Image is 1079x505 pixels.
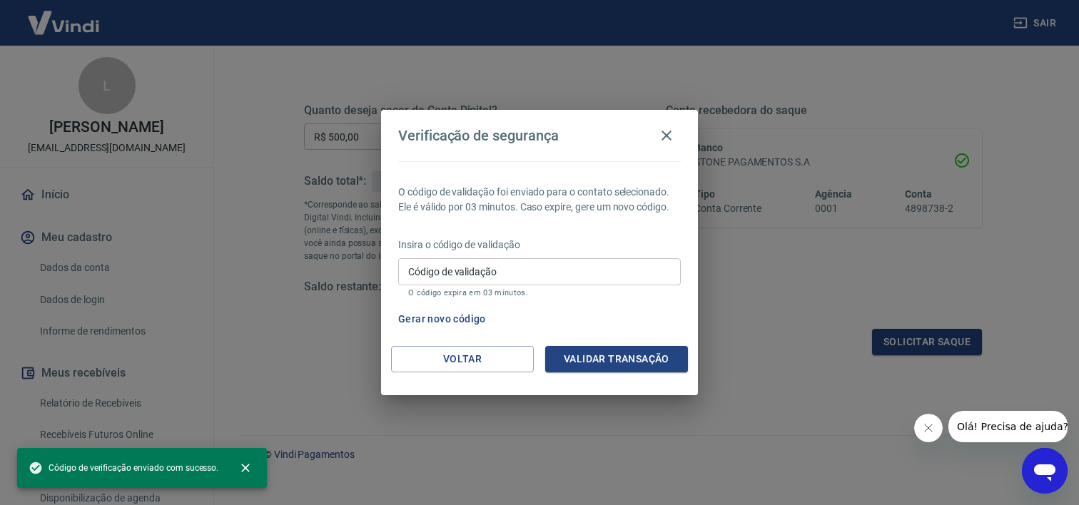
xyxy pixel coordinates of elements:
button: Gerar novo código [392,306,492,332]
iframe: Message from company [948,411,1068,442]
iframe: Button to launch messaging window [1022,448,1068,494]
p: O código de validação foi enviado para o contato selecionado. Ele é válido por 03 minutos. Caso e... [398,185,681,215]
button: Voltar [391,346,534,372]
p: Insira o código de validação [398,238,681,252]
span: Código de verificação enviado com sucesso. [29,461,218,475]
iframe: Close message [914,414,943,442]
button: close [230,452,261,484]
span: Olá! Precisa de ajuda? [9,10,120,21]
button: Validar transação [545,346,688,372]
p: O código expira em 03 minutos. [408,288,671,297]
h4: Verificação de segurança [398,127,559,144]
